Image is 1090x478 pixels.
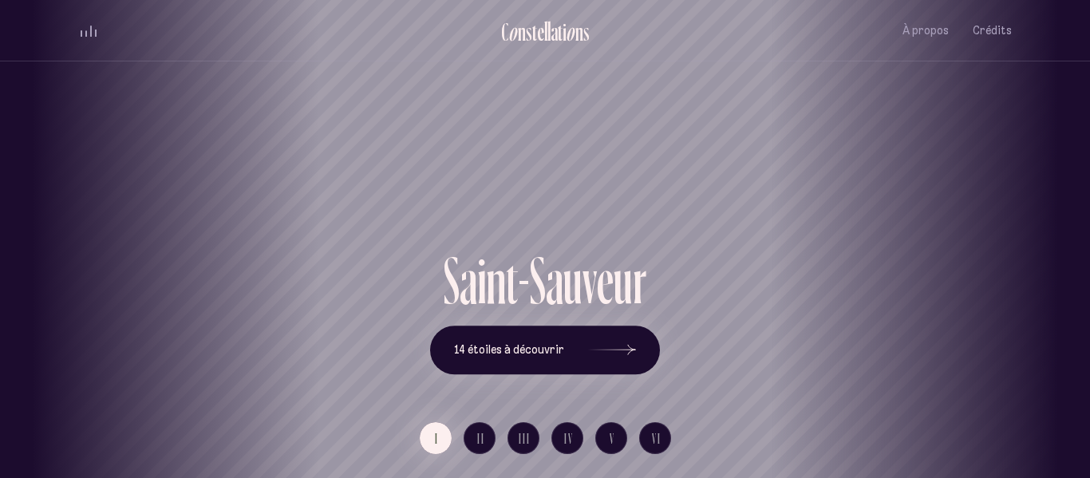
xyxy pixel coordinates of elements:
button: 14 étoiles à découvrir [430,326,660,375]
div: - [518,247,530,314]
button: À propos [902,12,949,49]
div: t [558,18,563,45]
div: l [547,18,551,45]
span: I [435,432,439,445]
button: VI [639,422,671,454]
button: II [464,422,496,454]
div: t [532,18,537,45]
div: a [551,18,558,45]
span: III [519,432,531,445]
div: s [526,18,532,45]
button: volume audio [78,22,99,39]
div: C [501,18,508,45]
div: v [583,247,597,314]
span: Crédits [973,24,1012,38]
span: II [477,432,485,445]
button: I [420,422,452,454]
div: e [537,18,544,45]
div: n [518,18,526,45]
div: n [486,247,506,314]
span: VI [652,432,662,445]
span: IV [564,432,574,445]
button: V [595,422,627,454]
div: e [597,247,614,314]
button: IV [551,422,583,454]
div: o [508,18,518,45]
div: s [583,18,590,45]
button: III [507,422,539,454]
div: l [544,18,547,45]
div: r [633,247,646,314]
span: À propos [902,24,949,38]
div: t [506,247,518,314]
div: S [530,247,546,314]
div: a [546,247,563,314]
div: u [614,247,633,314]
div: S [444,247,460,314]
span: V [610,432,615,445]
span: 14 étoiles à découvrir [454,343,564,357]
div: o [566,18,575,45]
div: i [477,247,486,314]
div: a [460,247,477,314]
button: Crédits [973,12,1012,49]
div: i [563,18,567,45]
div: u [563,247,583,314]
div: n [575,18,583,45]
